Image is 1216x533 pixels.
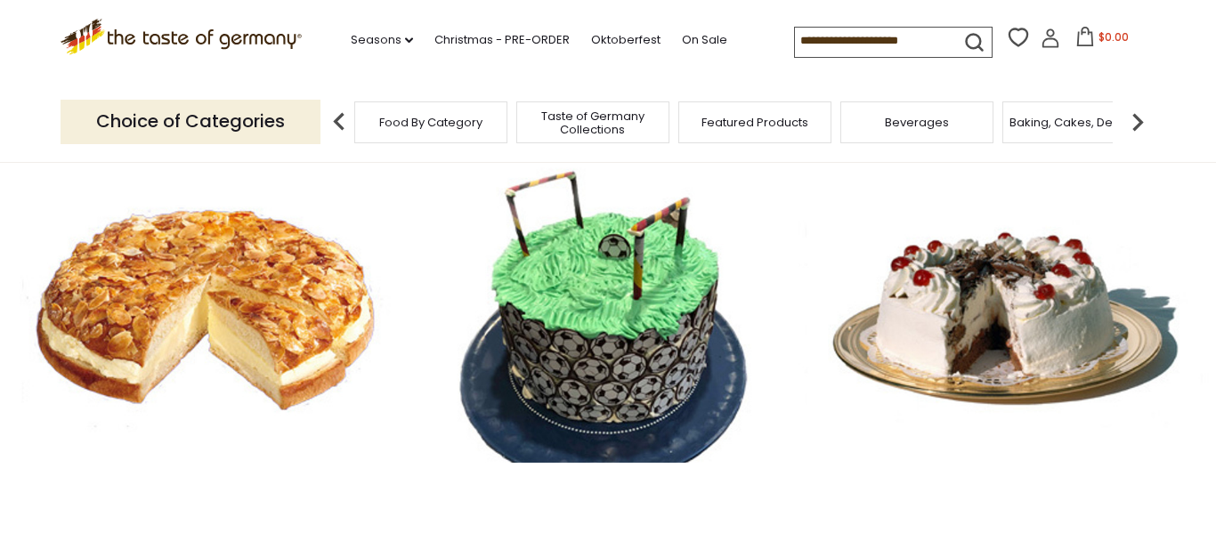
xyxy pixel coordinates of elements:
a: Food By Category [379,116,482,129]
img: previous arrow [321,104,357,140]
a: Beverages [885,116,949,129]
img: next arrow [1120,104,1155,140]
a: On Sale [682,30,727,50]
a: Featured Products [701,116,808,129]
button: $0.00 [1064,27,1139,53]
a: Baking, Cakes, Desserts [1009,116,1147,129]
a: Seasons [351,30,413,50]
a: Christmas - PRE-ORDER [434,30,570,50]
p: Choice of Categories [61,100,320,143]
a: Taste of Germany Collections [522,109,664,136]
span: $0.00 [1098,29,1129,44]
a: Oktoberfest [591,30,661,50]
